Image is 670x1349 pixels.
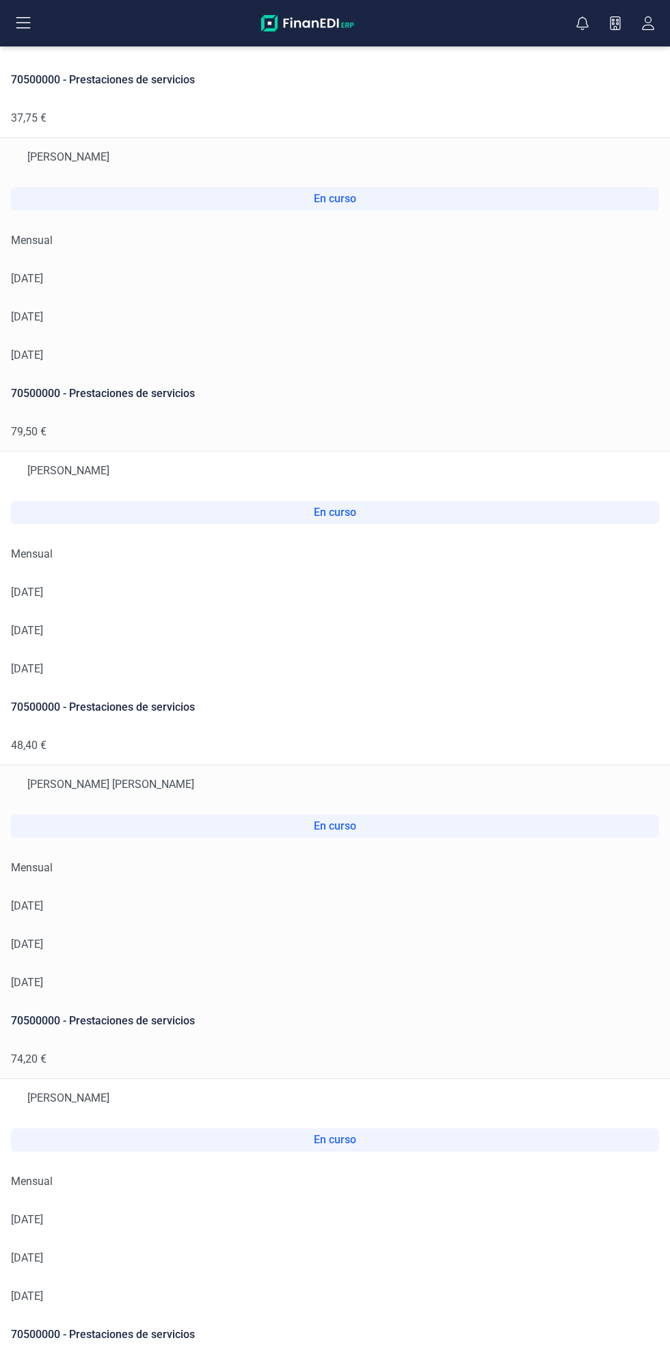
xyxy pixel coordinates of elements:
span: [DATE] [11,899,43,912]
div: En curso [11,815,659,838]
span: [DATE] [11,349,43,362]
span: [DATE] [11,1251,43,1264]
img: Logo Finanedi [261,15,354,31]
span: 70500000 - Prestaciones de servicios [11,1014,195,1027]
span: Mensual [11,234,53,247]
span: Mensual [11,1175,53,1188]
span: [DATE] [11,938,43,951]
span: 70500000 - Prestaciones de servicios [11,387,195,400]
span: 70500000 - Prestaciones de servicios [11,1328,195,1341]
span: [DATE] [11,1213,43,1226]
span: 70500000 - Prestaciones de servicios [11,73,195,86]
span: 48,40 € [11,739,46,752]
span: Mensual [11,861,53,874]
span: [DATE] [11,976,43,989]
span: [DATE] [11,310,43,323]
span: 79,50 € [11,425,46,438]
div: En curso [11,501,659,524]
span: [DATE] [11,586,43,599]
span: 74,20 € [11,1052,46,1065]
div: En curso [11,187,659,210]
span: 37,75 € [11,111,46,124]
span: [DATE] [11,662,43,675]
span: [DATE] [11,272,43,285]
span: [DATE] [11,624,43,637]
div: En curso [11,1128,659,1152]
span: Mensual [11,547,53,560]
span: 70500000 - Prestaciones de servicios [11,700,195,713]
span: [DATE] [11,1290,43,1303]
